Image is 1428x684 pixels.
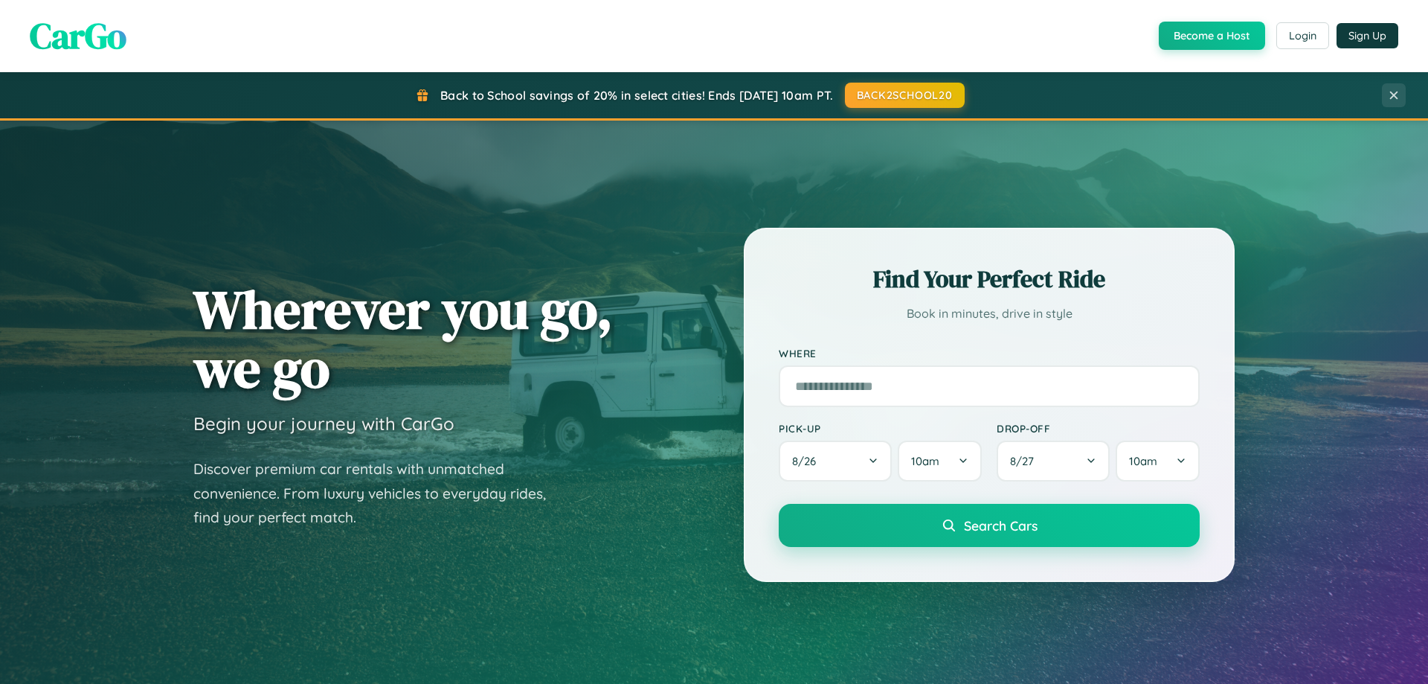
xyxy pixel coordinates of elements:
h3: Begin your journey with CarGo [193,412,454,435]
button: 10am [1116,441,1200,482]
span: 8 / 27 [1010,454,1041,468]
h1: Wherever you go, we go [193,280,613,397]
button: BACK2SCHOOL20 [845,83,965,108]
h2: Find Your Perfect Ride [779,263,1200,295]
span: 10am [1129,454,1157,468]
button: 8/27 [997,441,1110,482]
button: Login [1276,22,1329,49]
span: 8 / 26 [792,454,823,468]
span: Back to School savings of 20% in select cities! Ends [DATE] 10am PT. [440,88,833,103]
span: Search Cars [964,517,1038,534]
button: Become a Host [1159,22,1265,50]
button: 8/26 [779,441,892,482]
span: 10am [911,454,939,468]
p: Book in minutes, drive in style [779,303,1200,325]
button: Sign Up [1337,23,1398,48]
p: Discover premium car rentals with unmatched convenience. From luxury vehicles to everyday rides, ... [193,457,565,530]
label: Pick-up [779,422,982,435]
span: CarGo [30,11,126,60]
button: Search Cars [779,504,1200,547]
label: Where [779,347,1200,359]
button: 10am [898,441,982,482]
label: Drop-off [997,422,1200,435]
